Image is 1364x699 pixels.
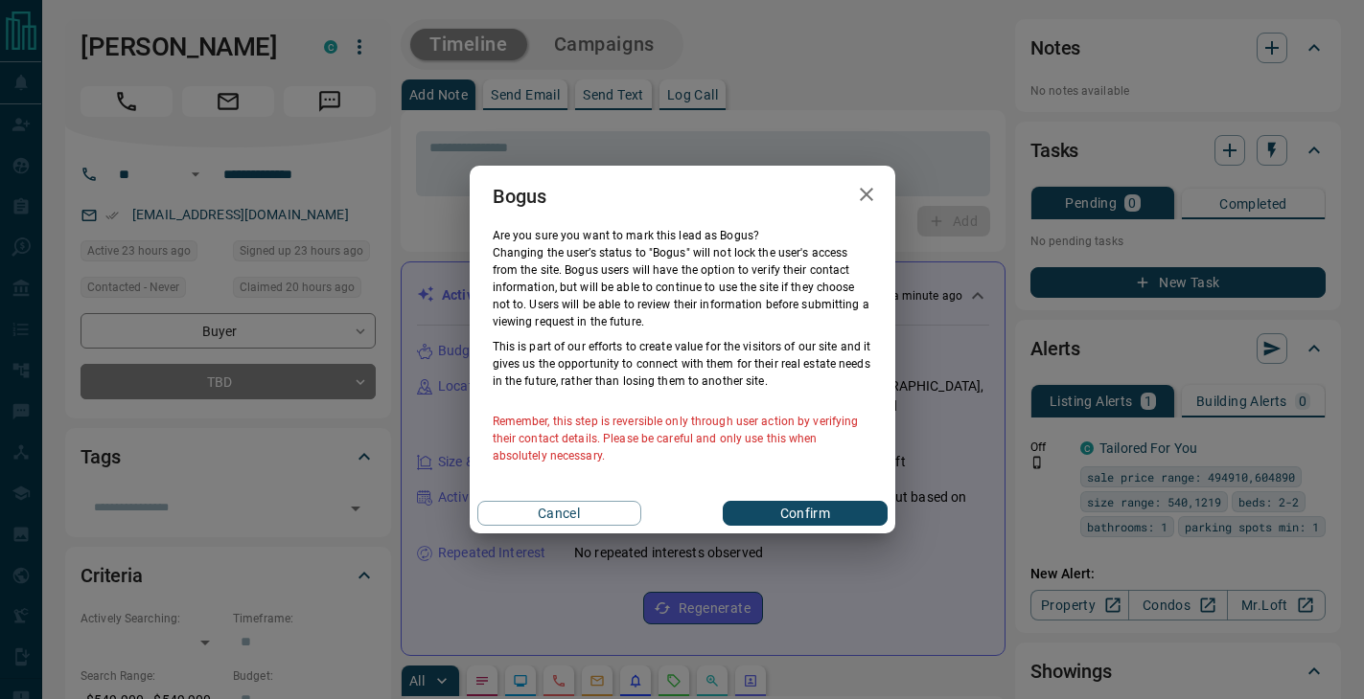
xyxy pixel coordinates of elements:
p: Are you sure you want to mark this lead as Bogus ? [493,227,872,244]
p: Changing the user’s status to "Bogus" will not lock the user's access from the site. Bogus users ... [493,244,872,330]
h2: Bogus [470,166,570,227]
button: Confirm [723,501,887,526]
p: This is part of our efforts to create value for the visitors of our site and it gives us the oppo... [493,338,872,390]
button: Cancel [477,501,641,526]
p: Remember, this step is reversible only through user action by verifying their contact details. Pl... [493,413,872,464]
